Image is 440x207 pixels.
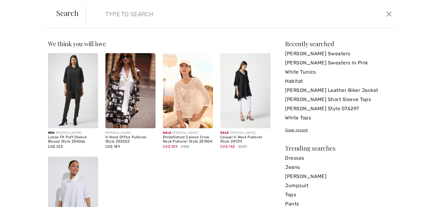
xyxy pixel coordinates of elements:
[163,131,171,135] span: Sale
[285,67,392,77] a: White Tunics
[285,113,392,122] a: White Tops
[285,181,392,190] a: Jumpsuit
[285,41,392,47] div: Recently searched
[101,5,313,23] input: TYPE TO SEARCH
[181,144,189,149] span: $155
[285,163,392,172] a: Jeans
[163,131,213,135] div: [PERSON_NAME]
[163,144,178,149] span: CA$ 109
[285,145,392,151] div: Trending searches
[56,9,79,16] span: Search
[285,172,392,181] a: [PERSON_NAME]
[48,144,63,149] span: CA$ 225
[285,95,392,104] a: [PERSON_NAME] Short Sleeve Tops
[105,144,120,149] span: CA$ 189
[220,135,270,144] div: Casual V-Neck Pullover Style 241311
[48,39,106,48] span: We think you will love
[285,49,392,58] a: [PERSON_NAME] Sweaters
[285,154,392,163] a: Dresses
[105,131,156,135] div: [PERSON_NAME]
[220,53,270,128] img: Casual V-Neck Pullover Style 241311. Off White
[220,131,270,135] div: [PERSON_NAME]
[163,135,213,144] div: Embellished 2 piece Crew Neck Pullover Style 251504
[48,131,55,135] span: New
[220,144,235,149] span: CA$ 143
[285,127,392,133] div: Clear recent
[105,53,156,128] img: V-Neck Office Pullover Style 253003. Winter White
[285,77,392,86] a: Habitat
[14,4,27,10] span: Help
[285,86,392,95] a: [PERSON_NAME] Leather Biker Jacket
[285,58,392,67] a: [PERSON_NAME] Sweaters In Pink
[105,135,156,144] div: V-Neck Office Pullover Style 253003
[220,131,229,135] span: Sale
[285,104,392,113] a: [PERSON_NAME] Style 076297
[163,53,213,128] img: Embellished 2 piece Crew Neck Pullover Style 251504. Off White
[238,144,247,149] span: $239
[384,9,394,19] button: Close
[48,53,98,128] img: Loose Fit Puff Sleeve Blouse Style 254066. White
[48,131,98,135] div: [PERSON_NAME]
[285,190,392,199] a: Tops
[48,135,98,144] div: Loose Fit Puff Sleeve Blouse Style 254066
